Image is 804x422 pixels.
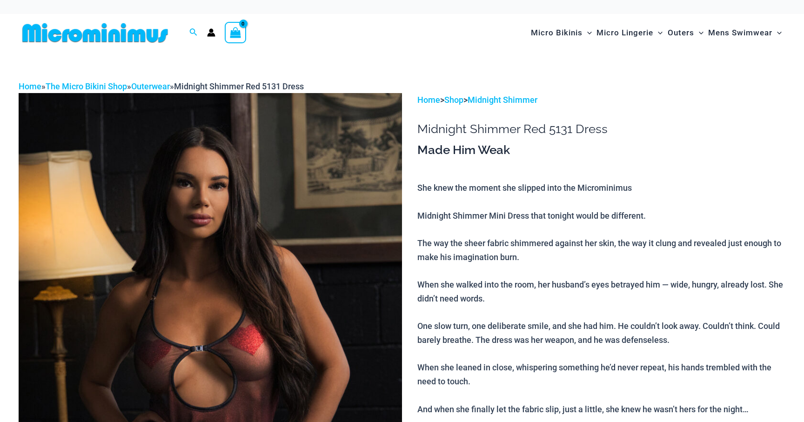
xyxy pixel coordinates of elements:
a: Midnight Shimmer [468,95,537,105]
span: » » » [19,81,304,91]
p: > > [417,93,785,107]
span: Micro Lingerie [596,21,653,45]
a: Account icon link [207,28,215,37]
a: OutersMenu ToggleMenu Toggle [665,19,706,47]
span: Menu Toggle [772,21,782,45]
a: Micro BikinisMenu ToggleMenu Toggle [529,19,594,47]
span: Menu Toggle [653,21,663,45]
span: Menu Toggle [694,21,703,45]
nav: Site Navigation [527,17,785,48]
a: Shop [444,95,463,105]
span: Micro Bikinis [531,21,583,45]
h1: Midnight Shimmer Red 5131 Dress [417,122,785,136]
a: Micro LingerieMenu ToggleMenu Toggle [594,19,665,47]
a: Home [19,81,41,91]
a: Search icon link [189,27,198,39]
span: Outers [668,21,694,45]
img: MM SHOP LOGO FLAT [19,22,172,43]
span: Midnight Shimmer Red 5131 Dress [174,81,304,91]
a: The Micro Bikini Shop [46,81,127,91]
h3: Made Him Weak [417,142,785,158]
a: Mens SwimwearMenu ToggleMenu Toggle [706,19,784,47]
a: Home [417,95,440,105]
a: View Shopping Cart, empty [225,22,246,43]
span: Mens Swimwear [708,21,772,45]
a: Outerwear [131,81,170,91]
span: Menu Toggle [583,21,592,45]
